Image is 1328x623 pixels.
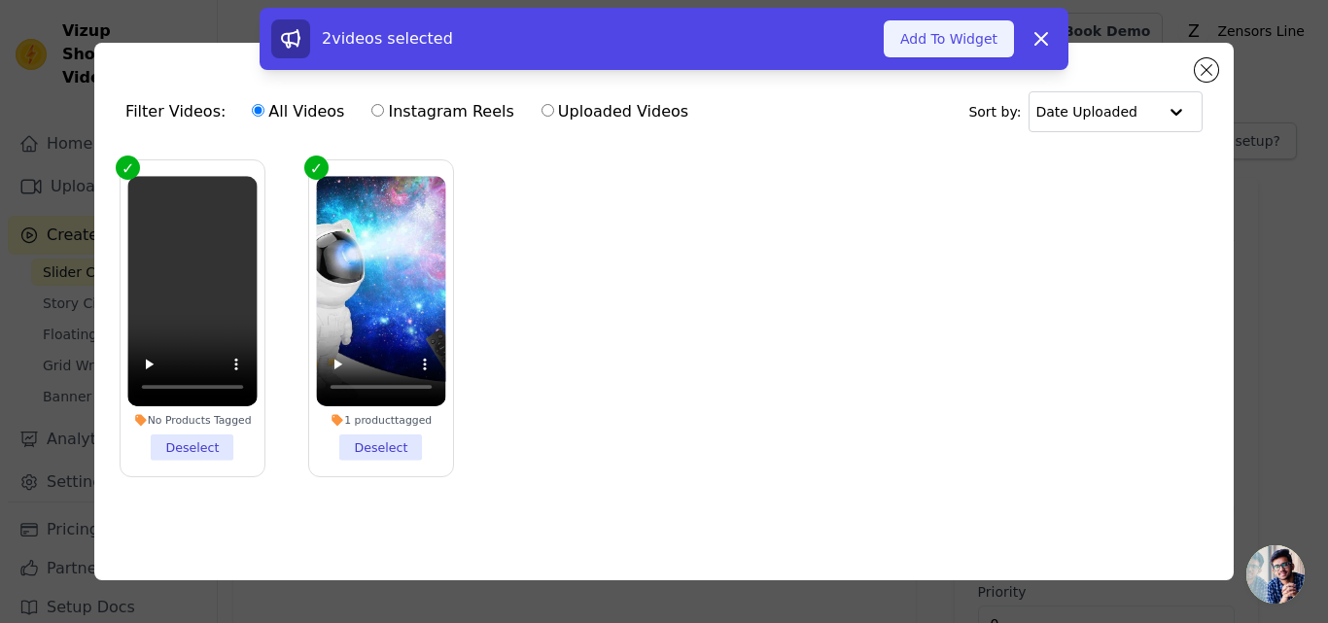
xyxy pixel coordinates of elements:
a: Open chat [1246,545,1305,604]
label: Uploaded Videos [541,99,689,124]
div: 1 product tagged [316,413,445,427]
label: Instagram Reels [370,99,514,124]
span: 2 videos selected [322,29,453,48]
div: No Products Tagged [127,413,257,427]
label: All Videos [251,99,345,124]
div: Sort by: [968,91,1203,132]
button: Add To Widget [884,20,1014,57]
div: Filter Videos: [125,89,699,134]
